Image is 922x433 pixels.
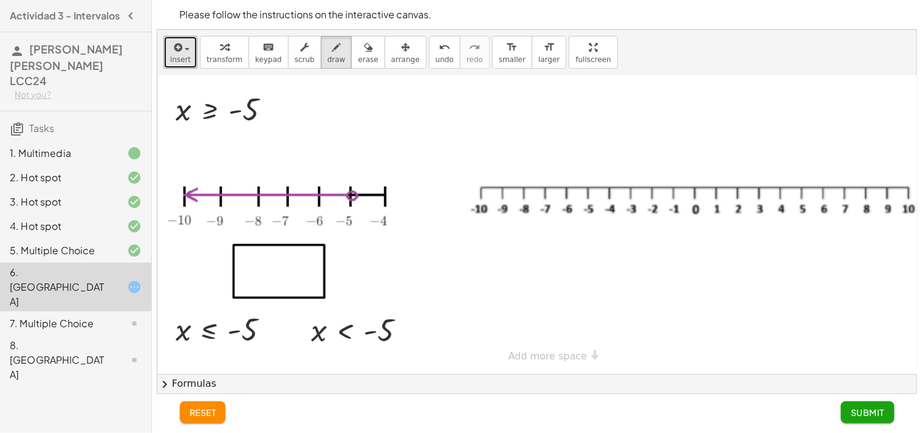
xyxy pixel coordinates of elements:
[351,36,385,69] button: erase
[157,374,917,393] button: chevron_rightFormulas
[15,89,142,101] div: Not you?
[10,9,120,23] h4: Actividad 3 - Intervalos
[841,401,894,423] button: Submit
[429,36,461,69] button: undoundo
[29,122,54,134] span: Tasks
[321,36,353,69] button: draw
[10,316,108,331] div: 7. Multiple Choice
[328,55,346,64] span: draw
[469,40,481,55] i: redo
[170,55,191,64] span: insert
[358,55,378,64] span: erase
[499,55,526,64] span: smaller
[249,36,289,69] button: keyboardkeypad
[207,55,243,64] span: transform
[10,170,108,185] div: 2. Hot spot
[506,40,518,55] i: format_size
[460,36,490,69] button: redoredo
[10,265,108,309] div: 6. [GEOGRAPHIC_DATA]
[157,377,172,392] span: chevron_right
[127,146,142,161] i: Task finished.
[439,40,450,55] i: undo
[10,42,123,88] span: [PERSON_NAME] [PERSON_NAME] LCC24
[255,55,282,64] span: keypad
[467,55,483,64] span: redo
[127,316,142,331] i: Task not started.
[180,7,895,22] p: Please follow the instructions on the interactive canvas.
[127,170,142,185] i: Task finished and correct.
[10,338,108,382] div: 8. [GEOGRAPHIC_DATA]
[532,36,566,69] button: format_sizelarger
[127,243,142,258] i: Task finished and correct.
[180,401,226,423] button: reset
[127,280,142,294] i: Task started.
[492,36,532,69] button: format_sizesmaller
[10,219,108,234] div: 4. Hot spot
[509,351,588,362] span: Add more space
[391,55,420,64] span: arrange
[436,55,454,64] span: undo
[10,146,108,161] div: 1. Multimedia
[576,55,611,64] span: fullscreen
[295,55,315,64] span: scrub
[200,36,249,69] button: transform
[127,219,142,234] i: Task finished and correct.
[127,195,142,209] i: Task finished and correct.
[10,243,108,258] div: 5. Multiple Choice
[851,407,884,418] span: Submit
[538,55,560,64] span: larger
[127,353,142,367] i: Task not started.
[263,40,274,55] i: keyboard
[543,40,555,55] i: format_size
[569,36,618,69] button: fullscreen
[190,407,216,418] span: reset
[288,36,322,69] button: scrub
[10,195,108,209] div: 3. Hot spot
[163,36,198,69] button: insert
[385,36,427,69] button: arrange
